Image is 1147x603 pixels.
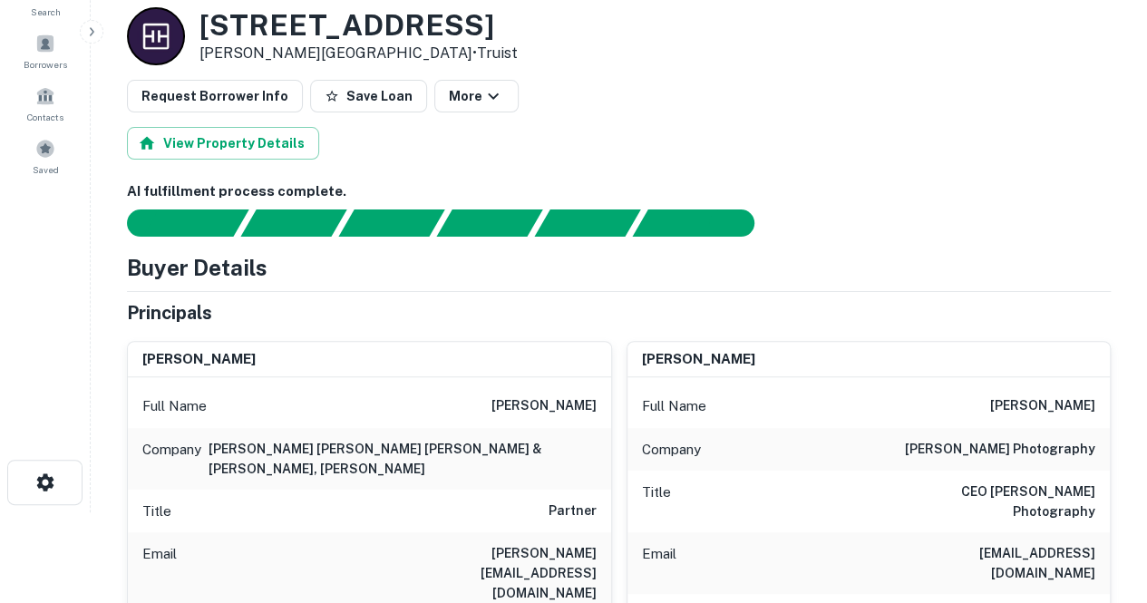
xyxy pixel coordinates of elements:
[127,181,1111,202] h6: AI fulfillment process complete.
[127,80,303,112] button: Request Borrower Info
[905,439,1095,461] h6: [PERSON_NAME] photography
[990,395,1095,417] h6: [PERSON_NAME]
[209,439,597,479] h6: [PERSON_NAME] [PERSON_NAME] [PERSON_NAME] & [PERSON_NAME], [PERSON_NAME]
[5,79,85,128] a: Contacts
[310,80,427,112] button: Save Loan
[379,543,597,603] h6: [PERSON_NAME][EMAIL_ADDRESS][DOMAIN_NAME]
[642,481,671,521] p: Title
[878,481,1095,521] h6: CEO [PERSON_NAME] Photography
[642,439,701,461] p: Company
[199,43,518,64] p: [PERSON_NAME][GEOGRAPHIC_DATA] •
[1056,458,1147,545] iframe: Chat Widget
[534,209,640,237] div: Principals found, still searching for contact information. This may take time...
[477,44,518,62] a: Truist
[642,543,676,583] p: Email
[33,162,59,177] span: Saved
[142,349,256,370] h6: [PERSON_NAME]
[878,543,1095,583] h6: [EMAIL_ADDRESS][DOMAIN_NAME]
[549,501,597,522] h6: Partner
[5,26,85,75] a: Borrowers
[142,543,177,603] p: Email
[24,57,67,72] span: Borrowers
[240,209,346,237] div: Your request is received and processing...
[142,439,201,479] p: Company
[338,209,444,237] div: Documents found, AI parsing details...
[436,209,542,237] div: Principals found, AI now looking for contact information...
[127,127,319,160] button: View Property Details
[142,501,171,522] p: Title
[127,299,212,326] h5: Principals
[5,131,85,180] a: Saved
[105,209,241,237] div: Sending borrower request to AI...
[142,395,207,417] p: Full Name
[633,209,776,237] div: AI fulfillment process complete.
[491,395,597,417] h6: [PERSON_NAME]
[27,110,63,124] span: Contacts
[127,251,267,284] h4: Buyer Details
[199,8,518,43] h3: [STREET_ADDRESS]
[642,395,706,417] p: Full Name
[642,349,755,370] h6: [PERSON_NAME]
[434,80,519,112] button: More
[31,5,61,19] span: Search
